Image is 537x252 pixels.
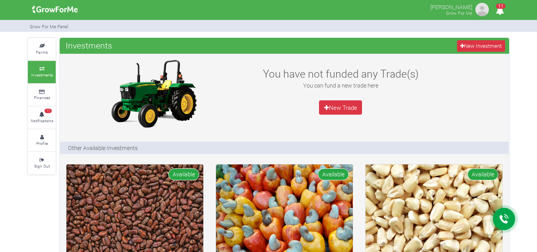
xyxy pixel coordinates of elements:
[45,109,52,113] span: 11
[34,95,50,100] small: Finances
[467,168,498,180] span: Available
[68,144,138,152] p: Other Available Investments
[28,107,56,129] a: 11 Notifications
[254,81,427,90] p: You can fund a new trade here
[318,168,349,180] span: Available
[31,72,53,78] small: Investments
[446,10,472,16] small: Grow For Me
[496,4,506,9] span: 11
[28,38,56,60] a: Farms
[474,2,490,18] img: growforme image
[31,118,53,123] small: Notifications
[28,129,56,151] a: Profile
[492,8,508,15] a: 11
[254,67,427,80] h3: You have not funded any Trade(s)
[28,61,56,83] a: Investments
[492,2,508,20] i: Notifications
[28,152,56,174] a: Sign Out
[64,37,114,53] span: Investments
[457,40,505,52] a: New Investment
[30,23,68,29] small: Grow For Me Panel
[430,2,472,11] p: [PERSON_NAME]
[36,49,48,55] small: Farms
[28,84,56,106] a: Finances
[36,141,48,146] small: Profile
[29,2,81,18] img: growforme image
[104,58,203,129] img: growforme image
[168,168,199,180] span: Available
[319,100,362,115] a: New Trade
[34,163,50,169] small: Sign Out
